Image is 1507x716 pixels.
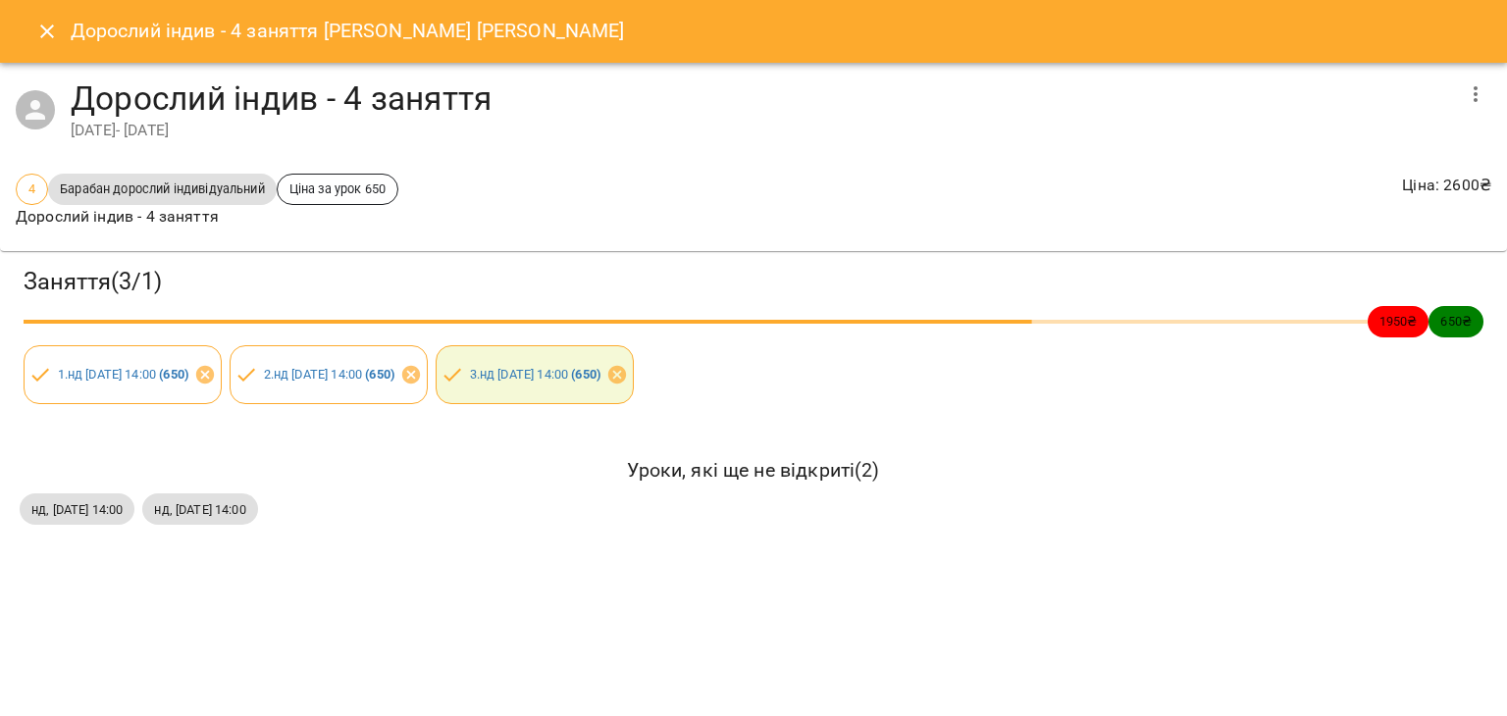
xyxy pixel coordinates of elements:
[436,345,634,404] div: 3.нд [DATE] 14:00 (650)
[71,119,1452,142] div: [DATE] - [DATE]
[278,179,397,198] span: Ціна за урок 650
[71,78,1452,119] h4: Дорослий індив - 4 заняття
[571,367,600,382] b: ( 650 )
[20,500,134,519] span: нд, [DATE] 14:00
[1429,312,1483,331] span: 650 ₴
[1402,174,1491,197] p: Ціна : 2600 ₴
[24,8,71,55] button: Close
[16,205,398,229] p: Дорослий індив - 4 заняття
[24,345,222,404] div: 1.нд [DATE] 14:00 (650)
[1368,312,1429,331] span: 1950 ₴
[48,179,277,198] span: Барабан дорослий індивідуальний
[24,267,1483,297] h3: Заняття ( 3 / 1 )
[71,16,625,46] h6: Дорослий індив - 4 заняття [PERSON_NAME] [PERSON_NAME]
[264,367,394,382] a: 2.нд [DATE] 14:00 (650)
[142,500,257,519] span: нд, [DATE] 14:00
[365,367,394,382] b: ( 650 )
[58,367,188,382] a: 1.нд [DATE] 14:00 (650)
[230,345,428,404] div: 2.нд [DATE] 14:00 (650)
[470,367,600,382] a: 3.нд [DATE] 14:00 (650)
[159,367,188,382] b: ( 650 )
[17,179,47,198] span: 4
[20,455,1487,486] h6: Уроки, які ще не відкриті ( 2 )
